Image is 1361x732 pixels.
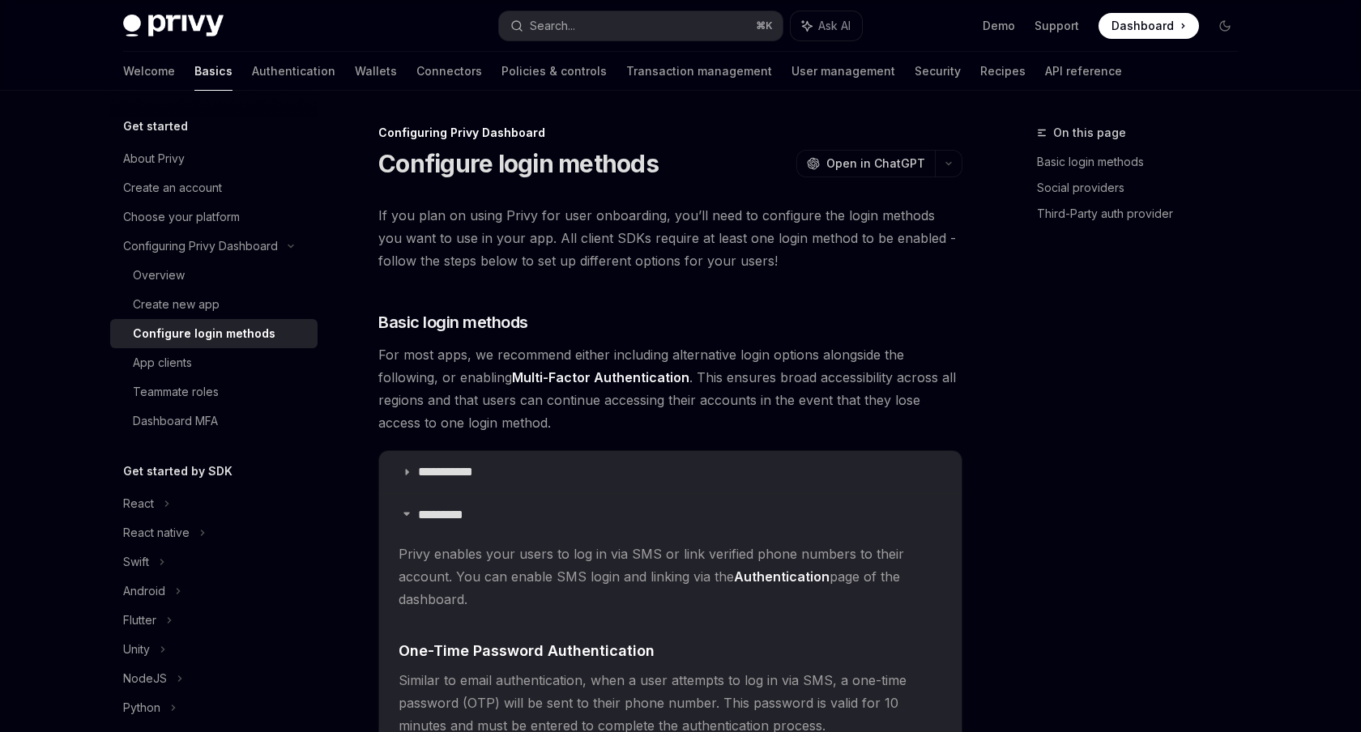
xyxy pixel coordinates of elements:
a: Transaction management [626,52,772,91]
strong: Authentication [734,568,830,585]
span: ⌘ K [756,19,773,32]
div: Dashboard MFA [133,411,218,431]
div: React native [123,523,190,543]
span: Dashboard [1111,18,1174,34]
a: Wallets [355,52,397,91]
a: Support [1035,18,1079,34]
a: Choose your platform [110,202,318,232]
a: Social providers [1037,175,1251,201]
a: Multi-Factor Authentication [512,369,689,386]
span: Ask AI [818,18,851,34]
a: Teammate roles [110,377,318,406]
a: Create an account [110,173,318,202]
a: Recipes [980,52,1026,91]
div: Unity [123,640,150,659]
a: About Privy [110,144,318,173]
button: Open in ChatGPT [796,150,935,177]
span: Open in ChatGPT [826,155,925,172]
div: Configure login methods [133,324,275,343]
h5: Get started [123,117,188,136]
div: Configuring Privy Dashboard [123,236,278,256]
a: Overview [110,261,318,290]
div: Android [123,581,165,601]
a: Configure login methods [110,319,318,348]
div: Create new app [133,295,220,314]
span: If you plan on using Privy for user onboarding, you’ll need to configure the login methods you wa... [378,204,962,272]
a: Create new app [110,290,318,319]
a: Third-Party auth provider [1037,201,1251,227]
button: Ask AI [791,11,862,40]
a: User management [791,52,895,91]
a: Basic login methods [1037,149,1251,175]
a: Security [915,52,961,91]
div: Overview [133,266,185,285]
a: Basics [194,52,233,91]
div: Python [123,698,160,717]
a: Demo [983,18,1015,34]
a: App clients [110,348,318,377]
span: On this page [1053,123,1126,143]
a: Connectors [416,52,482,91]
a: API reference [1045,52,1122,91]
div: Swift [123,552,149,572]
span: One-Time Password Authentication [399,640,655,662]
h5: Get started by SDK [123,462,233,481]
a: Dashboard [1099,13,1199,39]
span: Privy enables your users to log in via SMS or link verified phone numbers to their account. You c... [399,543,942,611]
div: Choose your platform [123,207,240,227]
div: App clients [133,353,192,372]
a: Dashboard MFA [110,406,318,436]
div: Search... [530,16,575,36]
a: Welcome [123,52,175,91]
button: Search...⌘K [499,11,783,40]
span: For most apps, we recommend either including alternative login options alongside the following, o... [378,343,962,434]
div: Flutter [123,611,156,630]
div: Create an account [123,178,222,198]
div: Teammate roles [133,382,219,402]
a: Policies & controls [501,52,607,91]
a: Authentication [252,52,335,91]
div: Configuring Privy Dashboard [378,125,962,141]
button: Toggle dark mode [1212,13,1238,39]
h1: Configure login methods [378,149,659,178]
div: React [123,494,154,513]
div: About Privy [123,149,185,168]
img: dark logo [123,15,224,37]
span: Basic login methods [378,311,528,334]
div: NodeJS [123,669,167,688]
